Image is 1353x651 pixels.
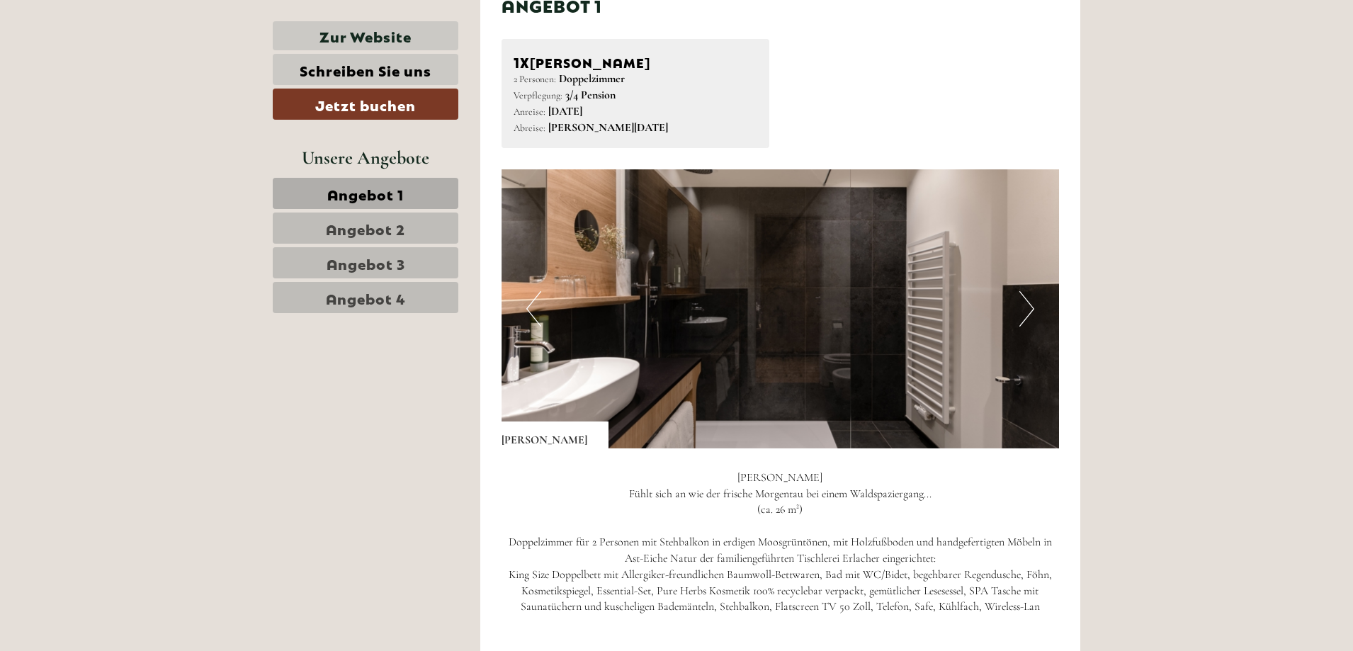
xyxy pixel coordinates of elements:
small: 2 Personen: [514,73,556,85]
div: Guten Tag, wie können wir Ihnen helfen? [11,38,208,81]
div: [PERSON_NAME] [502,421,608,448]
img: image [502,169,1060,448]
div: [GEOGRAPHIC_DATA] [21,41,201,52]
button: Senden [459,367,558,398]
a: Zur Website [273,21,458,50]
b: Doppelzimmer [559,72,625,86]
button: Next [1019,291,1034,327]
span: Angebot 3 [327,253,405,273]
span: Angebot 1 [327,183,404,203]
small: Abreise: [514,122,545,134]
b: [PERSON_NAME][DATE] [548,120,668,135]
div: Unsere Angebote [273,145,458,171]
b: [DATE] [548,104,582,118]
span: Angebot 2 [326,218,405,238]
b: 3/4 Pension [565,88,616,102]
a: Jetzt buchen [273,89,458,120]
small: Verpflegung: [514,89,562,101]
span: Angebot 4 [326,288,406,307]
small: Anreise: [514,106,545,118]
div: [PERSON_NAME] [514,51,758,72]
small: 14:08 [21,69,201,79]
a: Schreiben Sie uns [273,54,458,85]
b: 1x [514,51,530,71]
div: [DATE] [254,11,305,35]
button: Previous [526,291,541,327]
p: [PERSON_NAME] Fühlt sich an wie der frische Morgentau bei einem Waldspaziergang... (ca. 26 m²) Do... [502,470,1060,647]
